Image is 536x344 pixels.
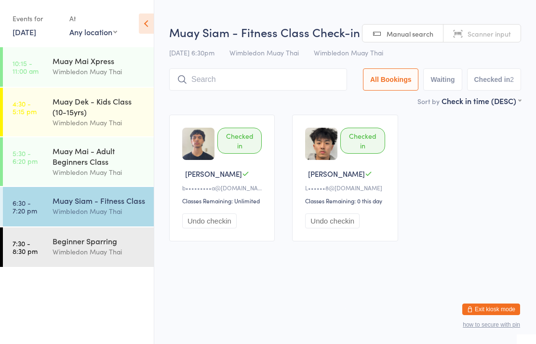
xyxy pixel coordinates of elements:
[510,76,514,83] div: 2
[182,128,214,160] img: image1711600976.png
[169,48,214,57] span: [DATE] 6:30pm
[3,187,154,226] a: 6:30 -7:20 pmMuay Siam - Fitness ClassWimbledon Muay Thai
[3,88,154,136] a: 4:30 -5:15 pmMuay Dek - Kids Class (10-15yrs)Wimbledon Muay Thai
[417,96,440,106] label: Sort by
[462,304,520,315] button: Exit kiosk mode
[305,184,388,192] div: L••••••8@[DOMAIN_NAME]
[442,95,521,106] div: Check in time (DESC)
[182,213,237,228] button: Undo checkin
[13,239,38,255] time: 7:30 - 8:30 pm
[182,184,265,192] div: b•••••••••a@[DOMAIN_NAME]
[69,26,117,37] div: Any location
[169,24,521,40] h2: Muay Siam - Fitness Class Check-in
[3,227,154,267] a: 7:30 -8:30 pmBeginner SparringWimbledon Muay Thai
[185,169,242,179] span: [PERSON_NAME]
[463,321,520,328] button: how to secure with pin
[387,29,433,39] span: Manual search
[53,96,146,117] div: Muay Dek - Kids Class (10-15yrs)
[305,197,388,205] div: Classes Remaining: 0 this day
[53,167,146,178] div: Wimbledon Muay Thai
[229,48,299,57] span: Wimbledon Muay Thai
[468,29,511,39] span: Scanner input
[13,26,36,37] a: [DATE]
[53,55,146,66] div: Muay Mai Xpress
[217,128,262,154] div: Checked in
[53,195,146,206] div: Muay Siam - Fitness Class
[53,236,146,246] div: Beginner Sparring
[53,66,146,77] div: Wimbledon Muay Thai
[340,128,385,154] div: Checked in
[3,137,154,186] a: 5:30 -6:20 pmMuay Mai - Adult Beginners ClassWimbledon Muay Thai
[314,48,383,57] span: Wimbledon Muay Thai
[182,197,265,205] div: Classes Remaining: Unlimited
[13,11,60,26] div: Events for
[53,246,146,257] div: Wimbledon Muay Thai
[305,128,337,160] img: image1727929032.png
[467,68,522,91] button: Checked in2
[423,68,462,91] button: Waiting
[3,47,154,87] a: 10:15 -11:00 amMuay Mai XpressWimbledon Muay Thai
[363,68,419,91] button: All Bookings
[53,117,146,128] div: Wimbledon Muay Thai
[13,149,38,165] time: 5:30 - 6:20 pm
[53,146,146,167] div: Muay Mai - Adult Beginners Class
[305,213,360,228] button: Undo checkin
[13,100,37,115] time: 4:30 - 5:15 pm
[13,59,39,75] time: 10:15 - 11:00 am
[53,206,146,217] div: Wimbledon Muay Thai
[169,68,347,91] input: Search
[69,11,117,26] div: At
[13,199,37,214] time: 6:30 - 7:20 pm
[308,169,365,179] span: [PERSON_NAME]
